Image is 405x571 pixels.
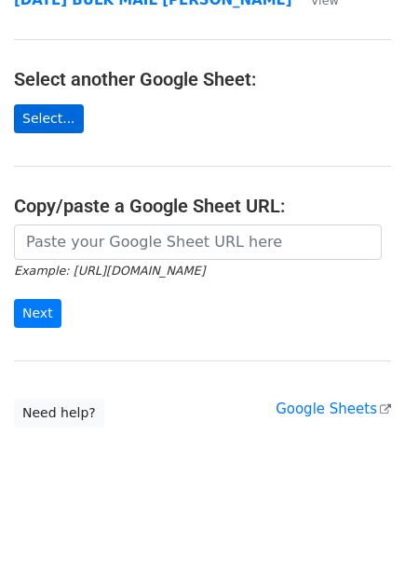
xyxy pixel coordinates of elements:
[14,264,205,278] small: Example: [URL][DOMAIN_NAME]
[14,68,391,90] h4: Select another Google Sheet:
[14,399,104,428] a: Need help?
[276,401,391,417] a: Google Sheets
[14,195,391,217] h4: Copy/paste a Google Sheet URL:
[14,224,382,260] input: Paste your Google Sheet URL here
[312,482,405,571] iframe: Chat Widget
[14,299,61,328] input: Next
[14,104,84,133] a: Select...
